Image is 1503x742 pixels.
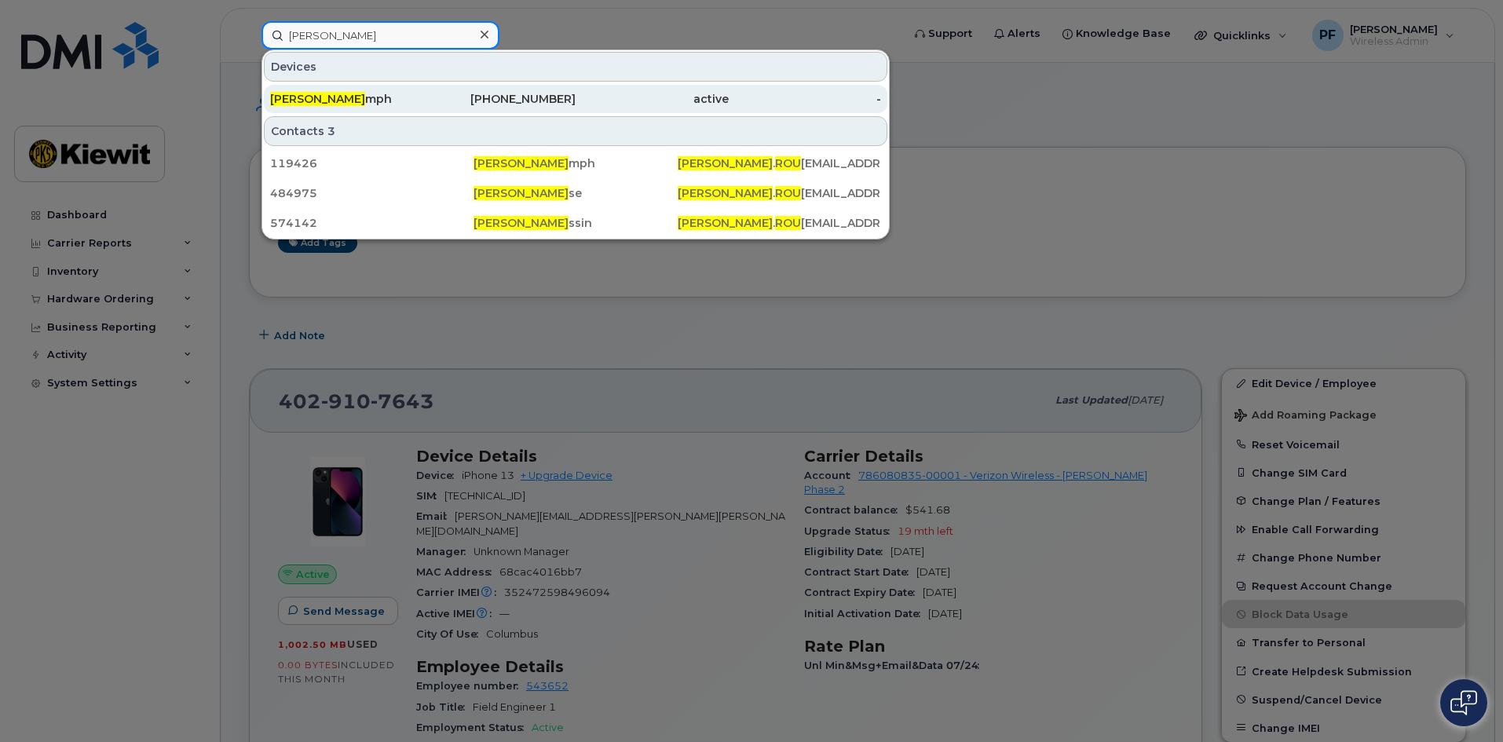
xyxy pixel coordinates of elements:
[264,52,887,82] div: Devices
[270,215,474,231] div: 574142
[270,92,365,106] span: [PERSON_NAME]
[678,186,773,200] span: [PERSON_NAME]
[678,216,773,230] span: [PERSON_NAME]
[264,179,887,207] a: 484975[PERSON_NAME]se[PERSON_NAME].ROU[EMAIL_ADDRESS][PERSON_NAME][DOMAIN_NAME]
[423,91,576,107] div: [PHONE_NUMBER]
[270,91,423,107] div: mph
[474,155,677,171] div: mph
[729,91,882,107] div: -
[264,149,887,177] a: 119426[PERSON_NAME]mph[PERSON_NAME].ROU[EMAIL_ADDRESS][PERSON_NAME][DOMAIN_NAME]
[775,216,801,230] span: ROU
[264,116,887,146] div: Contacts
[775,156,801,170] span: ROU
[474,216,569,230] span: [PERSON_NAME]
[474,186,569,200] span: [PERSON_NAME]
[775,186,801,200] span: ROU
[327,123,335,139] span: 3
[678,215,881,231] div: . [EMAIL_ADDRESS][PERSON_NAME][DOMAIN_NAME]
[474,156,569,170] span: [PERSON_NAME]
[678,155,881,171] div: . [EMAIL_ADDRESS][PERSON_NAME][DOMAIN_NAME]
[474,215,677,231] div: ssin
[270,185,474,201] div: 484975
[270,155,474,171] div: 119426
[576,91,729,107] div: active
[678,156,773,170] span: [PERSON_NAME]
[264,209,887,237] a: 574142[PERSON_NAME]ssin[PERSON_NAME].ROU[EMAIL_ADDRESS][PERSON_NAME][DOMAIN_NAME]
[264,85,887,113] a: [PERSON_NAME]mph[PHONE_NUMBER]active-
[678,185,881,201] div: . [EMAIL_ADDRESS][PERSON_NAME][DOMAIN_NAME]
[1450,690,1477,715] img: Open chat
[474,185,677,201] div: se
